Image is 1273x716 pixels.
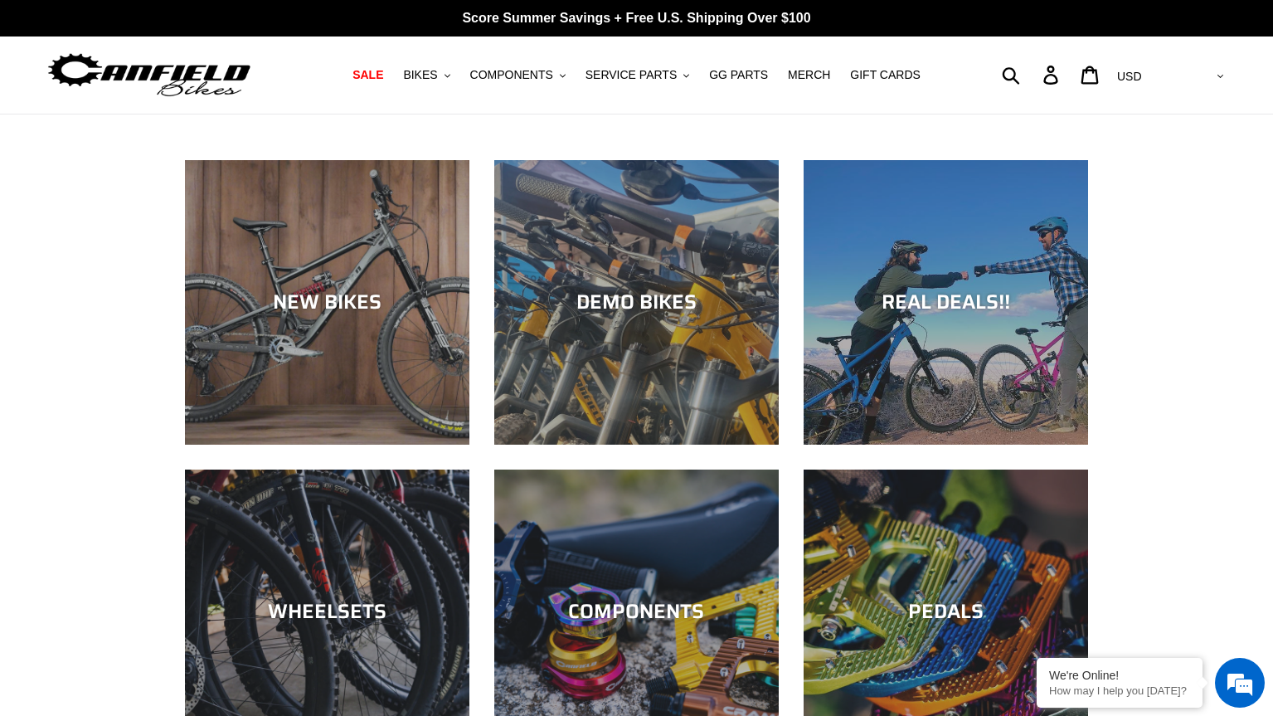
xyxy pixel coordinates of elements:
a: GIFT CARDS [842,64,929,86]
span: GG PARTS [709,68,768,82]
span: SERVICE PARTS [585,68,677,82]
input: Search [1011,56,1053,93]
div: DEMO BIKES [494,290,779,314]
button: COMPONENTS [462,64,574,86]
img: Canfield Bikes [46,49,253,101]
span: SALE [352,68,383,82]
span: MERCH [788,68,830,82]
span: COMPONENTS [470,68,553,82]
a: GG PARTS [701,64,776,86]
a: NEW BIKES [185,160,469,445]
div: COMPONENTS [494,600,779,624]
div: NEW BIKES [185,290,469,314]
a: SALE [344,64,391,86]
div: REAL DEALS!! [804,290,1088,314]
div: PEDALS [804,600,1088,624]
span: BIKES [403,68,437,82]
a: MERCH [780,64,838,86]
div: We're Online! [1049,669,1190,682]
button: SERVICE PARTS [577,64,697,86]
div: WHEELSETS [185,600,469,624]
a: DEMO BIKES [494,160,779,445]
a: REAL DEALS!! [804,160,1088,445]
p: How may I help you today? [1049,684,1190,697]
span: GIFT CARDS [850,68,921,82]
button: BIKES [395,64,458,86]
